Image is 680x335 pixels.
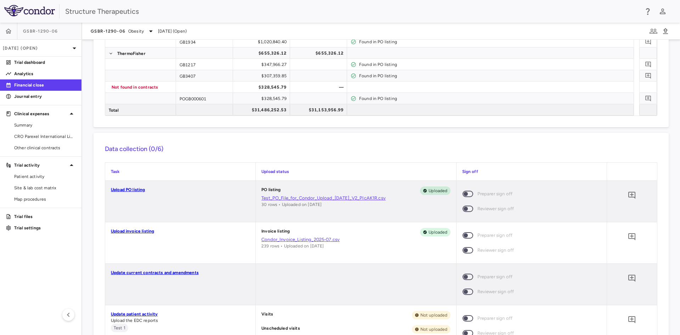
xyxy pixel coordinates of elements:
[239,93,287,104] div: $328,545.79
[477,273,513,281] span: Preparer sign off
[14,225,76,231] p: Trial settings
[14,93,76,100] p: Journal entry
[14,173,76,180] span: Patient activity
[261,186,281,195] p: PO listing
[176,59,233,70] div: GB1217
[644,71,653,80] button: Add comment
[645,95,652,102] svg: Add comment
[626,231,638,243] button: Add comment
[128,28,144,34] span: Obesity
[296,82,344,93] div: —
[91,28,125,34] span: GSBR-1290-06
[14,122,76,128] span: Summary
[65,6,639,17] div: Structure Therapeutics
[628,233,636,241] svg: Add comment
[261,325,300,334] p: Unscheduled visits
[261,244,324,249] span: 239 rows • Uploaded on [DATE]
[261,236,450,243] a: Condor_Invoice_Listing_2025-07.csv
[418,312,450,318] span: Not uploaded
[261,228,290,236] p: Invoice listing
[626,272,638,284] button: Add comment
[477,190,513,198] span: Preparer sign off
[628,316,636,324] svg: Add comment
[261,168,450,175] p: Upload status
[359,93,630,104] div: Found in PO listing
[261,202,322,207] span: 30 rows • Uploaded on [DATE]
[14,82,76,88] p: Financial close
[4,5,55,16] img: logo-full-SnFGN8VE.png
[14,213,76,220] p: Trial files
[477,288,514,296] span: Reviewer sign off
[111,318,158,323] span: Upload the EDC reports
[14,162,67,168] p: Trial activity
[23,28,58,34] span: GSBR-1290-06
[261,311,273,319] p: Visits
[14,59,76,66] p: Trial dashboard
[158,28,187,34] span: [DATE] (Open)
[426,188,450,194] span: Uploaded
[628,191,636,200] svg: Add comment
[111,324,128,332] span: Confirm ALL numbers are correct
[14,111,67,117] p: Clinical expenses
[477,246,514,254] span: Reviewer sign off
[626,189,638,201] button: Add comment
[239,59,287,70] div: $347,966.27
[477,205,514,213] span: Reviewer sign off
[14,185,76,191] span: Site & lab cost matrix
[426,229,450,235] span: Uploaded
[111,312,158,317] a: Update patient activity
[3,45,70,51] p: [DATE] (Open)
[359,70,630,82] div: Found in PO listing
[296,104,344,116] div: $31,153,956.99
[626,314,638,326] button: Add comment
[111,229,154,234] a: Upload invoice listing
[14,133,76,140] span: CRO Parexel International Limited
[239,104,287,116] div: $31,486,252.53
[14,145,76,151] span: Other clinical contracts
[644,37,653,46] button: Add comment
[111,168,250,175] p: Task
[239,70,287,82] div: $307,359.85
[644,94,653,103] button: Add comment
[239,82,287,93] div: $328,545.79
[261,195,450,201] a: Test_PO_File_for_Condor_Upload_[DATE]_V2_PIcAK1R.csv
[645,38,652,45] svg: Add comment
[111,270,199,275] a: Update current contracts and amendments
[645,72,652,79] svg: Add comment
[239,48,287,59] div: $655,326.12
[477,231,513,239] span: Preparer sign off
[359,59,630,70] div: Found in PO listing
[14,71,76,77] p: Analytics
[117,48,146,59] span: ThermoFisher
[176,93,233,104] div: POGB000601
[112,82,172,93] div: Not found in contracts
[105,144,657,154] h6: Data collection (0/6)
[14,196,76,202] span: Map procedures
[111,187,145,192] a: Upload PO listing
[111,325,128,331] span: Test 1
[645,61,652,68] svg: Add comment
[109,105,119,116] span: Total
[462,168,601,175] p: Sign off
[296,48,344,59] div: $655,326.12
[239,36,287,48] div: $1,020,840.40
[477,314,513,322] span: Preparer sign off
[176,36,233,47] div: GB1934
[418,326,450,333] span: Not uploaded
[628,274,636,283] svg: Add comment
[359,36,630,48] div: Found in PO listing
[644,60,653,69] button: Add comment
[176,70,233,81] div: GB3407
